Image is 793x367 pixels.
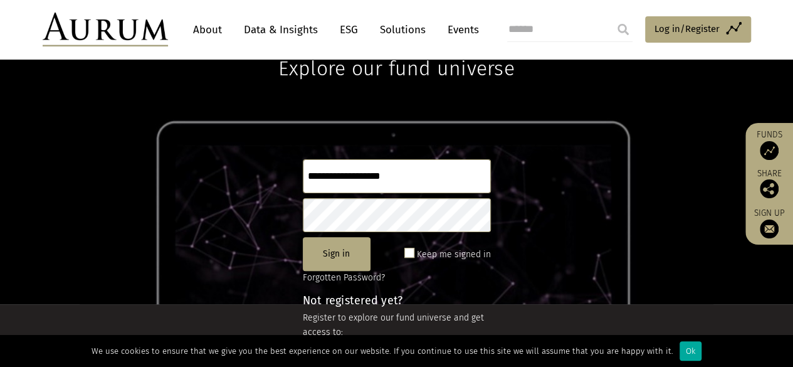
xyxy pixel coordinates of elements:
img: Access Funds [760,141,779,160]
p: Register to explore our fund universe and get access to: [303,311,491,339]
a: Log in/Register [645,16,751,43]
button: Sign in [303,237,370,271]
input: Submit [611,17,636,42]
a: Forgotten Password? [303,272,385,283]
a: ESG [333,18,364,41]
a: Data & Insights [238,18,324,41]
a: About [187,18,228,41]
label: Keep me signed in [417,247,491,262]
a: Events [441,18,479,41]
span: Log in/Register [654,21,720,36]
a: Funds [752,129,787,160]
img: Aurum [43,13,168,46]
div: Share [752,169,787,198]
img: Sign up to our newsletter [760,220,779,238]
h4: Not registered yet? [303,295,491,306]
a: Solutions [374,18,432,41]
div: Ok [680,341,701,361]
a: Sign up [752,208,787,238]
img: Share this post [760,179,779,198]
